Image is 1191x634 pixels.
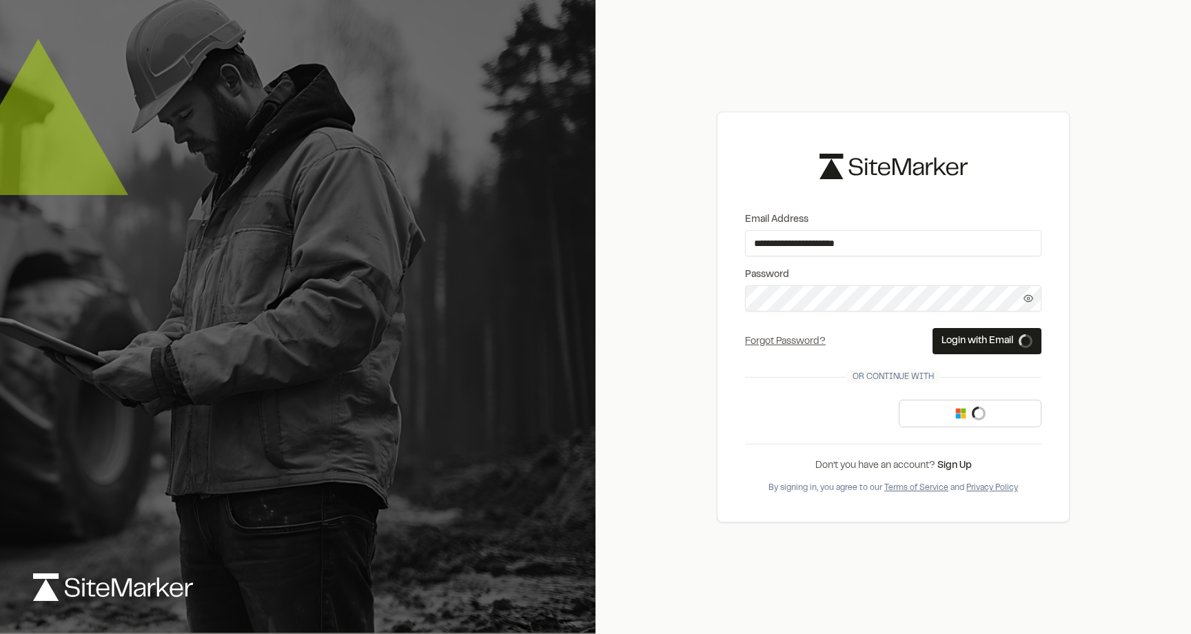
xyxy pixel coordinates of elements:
[738,398,900,429] iframe: Sign in with Google Button
[745,267,1041,283] label: Password
[937,462,972,470] a: Sign Up
[745,482,1041,494] div: By signing in, you agree to our and
[745,458,1041,473] div: Don’t you have an account?
[966,482,1018,494] button: Privacy Policy
[33,573,193,601] img: logo-white-rebrand.svg
[745,212,1041,227] label: Email Address
[847,371,939,383] span: Or continue with
[884,482,948,494] button: Terms of Service
[745,338,826,346] a: Forgot Password?
[933,328,1041,354] button: Login with Email
[820,154,968,179] img: logo-black-rebrand.svg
